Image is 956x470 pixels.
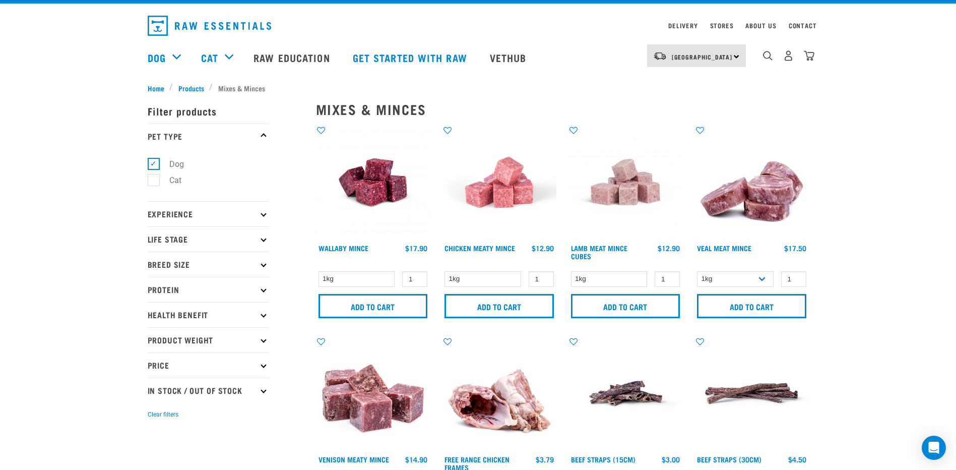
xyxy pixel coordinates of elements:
[444,457,509,469] a: Free Range Chicken Frames
[148,16,271,36] img: Raw Essentials Logo
[444,294,554,318] input: Add to cart
[405,455,427,463] div: $14.90
[201,50,218,65] a: Cat
[402,271,427,287] input: 1
[148,302,269,327] p: Health Benefit
[405,244,427,252] div: $17.90
[804,50,814,61] img: home-icon@2x.png
[694,125,809,240] img: 1160 Veal Meat Mince Medallions 01
[148,83,170,93] a: Home
[536,455,554,463] div: $3.79
[316,336,430,451] img: 1117 Venison Meat Mince 01
[148,327,269,352] p: Product Weight
[745,24,776,27] a: About Us
[140,12,817,40] nav: dropdown navigation
[148,410,178,419] button: Clear filters
[571,246,627,258] a: Lamb Meat Mince Cubes
[710,24,734,27] a: Stores
[788,455,806,463] div: $4.50
[571,294,680,318] input: Add to cart
[655,271,680,287] input: 1
[697,246,751,250] a: Veal Meat Mince
[148,201,269,226] p: Experience
[153,158,188,170] label: Dog
[148,378,269,403] p: In Stock / Out Of Stock
[480,37,539,78] a: Vethub
[571,457,635,461] a: Beef Straps (15cm)
[568,336,683,451] img: Raw Essentials Beef Straps 15cm 6 Pack
[697,294,806,318] input: Add to cart
[148,352,269,378] p: Price
[658,244,680,252] div: $12.90
[148,226,269,252] p: Life Stage
[243,37,342,78] a: Raw Education
[922,436,946,460] div: Open Intercom Messenger
[153,174,185,187] label: Cat
[694,336,809,451] img: Raw Essentials Beef Straps 6 Pack
[148,252,269,277] p: Breed Size
[789,24,817,27] a: Contact
[316,125,430,240] img: Wallaby Mince 1675
[783,50,794,61] img: user.png
[442,125,556,240] img: Chicken Meaty Mince
[148,124,269,149] p: Pet Type
[148,98,269,124] p: Filter products
[318,294,428,318] input: Add to cart
[173,83,209,93] a: Products
[653,51,667,61] img: van-moving.png
[784,244,806,252] div: $17.50
[442,336,556,451] img: 1236 Chicken Frame Turks 01
[343,37,480,78] a: Get started with Raw
[662,455,680,463] div: $3.00
[444,246,515,250] a: Chicken Meaty Mince
[316,101,809,117] h2: Mixes & Minces
[148,83,164,93] span: Home
[529,271,554,287] input: 1
[568,125,683,240] img: Lamb Meat Mince
[318,246,368,250] a: Wallaby Mince
[148,277,269,302] p: Protein
[672,55,733,58] span: [GEOGRAPHIC_DATA]
[781,271,806,287] input: 1
[148,50,166,65] a: Dog
[668,24,697,27] a: Delivery
[763,51,773,61] img: home-icon-1@2x.png
[178,83,204,93] span: Products
[697,457,761,461] a: Beef Straps (30cm)
[532,244,554,252] div: $12.90
[148,83,809,93] nav: breadcrumbs
[318,457,389,461] a: Venison Meaty Mince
